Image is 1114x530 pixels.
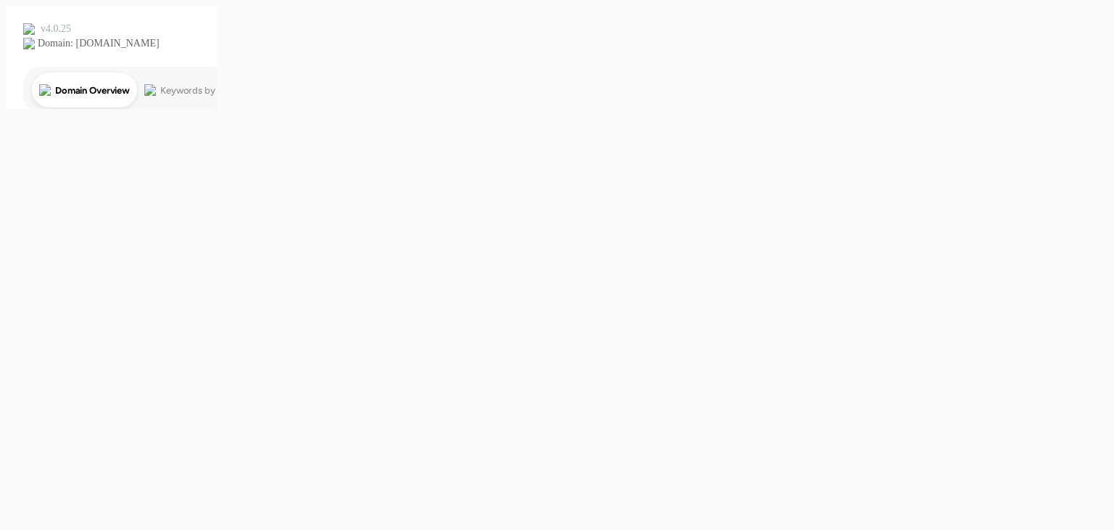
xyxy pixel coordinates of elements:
img: logo_orange.svg [23,23,35,35]
div: Domain Overview [55,86,130,95]
img: tab_domain_overview_orange.svg [39,84,51,96]
div: Keywords by Traffic [160,86,244,95]
img: tab_keywords_by_traffic_grey.svg [144,84,156,96]
div: Domain: [DOMAIN_NAME] [38,38,160,49]
img: website_grey.svg [23,38,35,49]
div: v 4.0.25 [41,23,71,35]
